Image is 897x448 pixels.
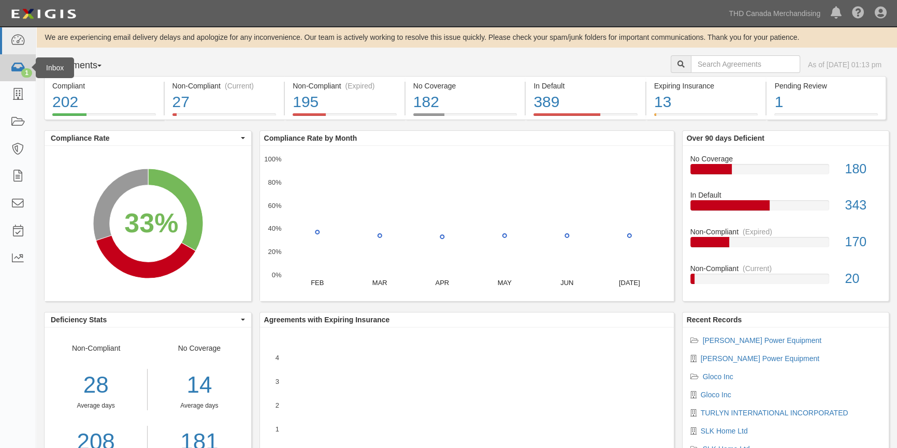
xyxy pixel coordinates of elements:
[837,196,889,215] div: 343
[8,5,79,23] img: logo-5460c22ac91f19d4615b14bd174203de0afe785f0fc80cf4dbbc73dc1793850b.png
[560,279,573,287] text: JUN
[225,81,254,91] div: (Current)
[264,316,390,324] b: Agreements with Expiring Insurance
[687,134,764,142] b: Over 90 days Deficient
[413,91,517,113] div: 182
[124,204,178,242] div: 33%
[766,113,886,122] a: Pending Review1
[837,270,889,288] div: 20
[271,271,281,279] text: 0%
[45,146,251,301] svg: A chart.
[690,263,881,292] a: Non-Compliant(Current)20
[260,146,674,301] svg: A chart.
[691,55,800,73] input: Search Agreements
[275,425,279,433] text: 1
[52,91,156,113] div: 202
[36,32,897,42] div: We are experiencing email delivery delays and apologize for any inconvenience. Our team is active...
[44,113,164,122] a: Compliant202
[36,57,74,78] div: Inbox
[701,354,820,363] a: [PERSON_NAME] Power Equipment
[275,354,279,362] text: 4
[345,81,375,91] div: (Expired)
[44,55,122,76] button: Agreements
[687,316,742,324] b: Recent Records
[743,263,772,274] div: (Current)
[45,401,147,410] div: Average days
[654,81,758,91] div: Expiring Insurance
[413,81,517,91] div: No Coverage
[701,427,748,435] a: SLK Home Ltd
[837,233,889,251] div: 170
[264,155,282,163] text: 100%
[683,263,889,274] div: Non-Compliant
[808,59,881,70] div: As of [DATE] 01:13 pm
[172,91,277,113] div: 27
[52,81,156,91] div: Compliant
[45,131,251,145] button: Compliance Rate
[703,372,733,381] a: Gloco Inc
[526,113,645,122] a: In Default389
[852,7,864,20] i: Help Center - Complianz
[172,81,277,91] div: Non-Compliant (Current)
[285,113,404,122] a: Non-Compliant(Expired)195
[268,248,281,256] text: 20%
[703,336,822,345] a: [PERSON_NAME] Power Equipment
[21,68,32,78] div: 1
[275,401,279,409] text: 2
[774,91,878,113] div: 1
[165,113,284,122] a: Non-Compliant(Current)27
[311,279,324,287] text: FEB
[533,91,638,113] div: 389
[45,312,251,327] button: Deficiency Stats
[51,133,238,143] span: Compliance Rate
[406,113,525,122] a: No Coverage182
[497,279,512,287] text: MAY
[683,154,889,164] div: No Coverage
[683,190,889,200] div: In Default
[646,113,766,122] a: Expiring Insurance13
[45,369,147,401] div: 28
[275,378,279,385] text: 3
[155,401,243,410] div: Average days
[372,279,387,287] text: MAR
[533,81,638,91] div: In Default
[724,3,826,24] a: THD Canada Merchandising
[701,391,731,399] a: Gloco Inc
[155,369,243,401] div: 14
[690,154,881,190] a: No Coverage180
[743,227,772,237] div: (Expired)
[51,315,238,325] span: Deficiency Stats
[683,227,889,237] div: Non-Compliant
[268,201,281,209] text: 60%
[690,227,881,263] a: Non-Compliant(Expired)170
[690,190,881,227] a: In Default343
[268,225,281,232] text: 40%
[435,279,449,287] text: APR
[618,279,640,287] text: [DATE]
[293,81,397,91] div: Non-Compliant (Expired)
[654,91,758,113] div: 13
[701,409,848,417] a: TURLYN INTERNATIONAL INCORPORATED
[268,178,281,186] text: 80%
[293,91,397,113] div: 195
[774,81,878,91] div: Pending Review
[264,134,357,142] b: Compliance Rate by Month
[837,160,889,178] div: 180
